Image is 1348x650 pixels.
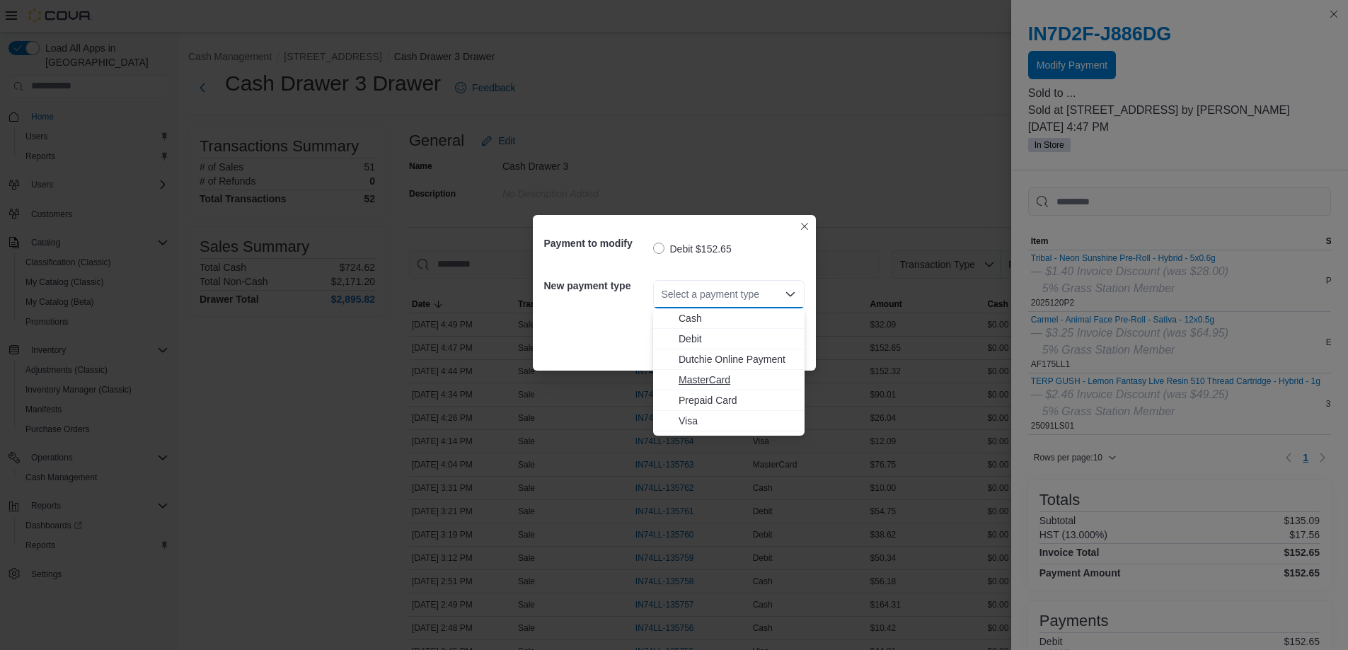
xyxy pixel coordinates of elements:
[544,272,650,300] h5: New payment type
[679,352,796,366] span: Dutchie Online Payment
[544,229,650,257] h5: Payment to modify
[679,414,796,428] span: Visa
[653,349,805,370] button: Dutchie Online Payment
[662,286,663,303] input: Accessible screen reader label
[679,373,796,387] span: MasterCard
[653,308,805,329] button: Cash
[679,332,796,346] span: Debit
[785,289,796,300] button: Close list of options
[653,411,805,431] button: Visa
[653,390,805,411] button: Prepaid Card
[653,370,805,390] button: MasterCard
[653,240,732,257] label: Debit $152.65
[653,308,805,431] div: Choose from the following options
[796,218,813,235] button: Closes this modal window
[653,329,805,349] button: Debit
[679,311,796,325] span: Cash
[679,393,796,407] span: Prepaid Card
